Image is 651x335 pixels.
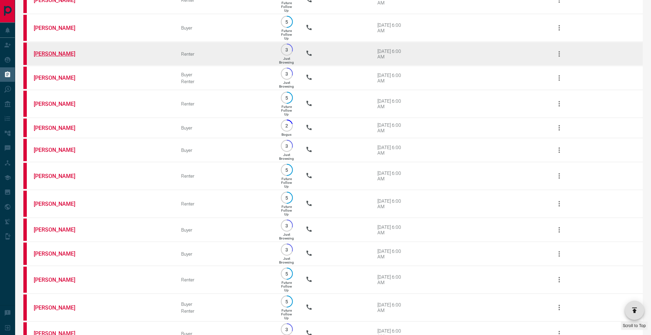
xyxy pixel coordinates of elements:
div: Renter [181,51,268,57]
div: Buyer [181,147,268,153]
div: Buyer [181,72,268,77]
div: property.ca [23,139,27,161]
p: 5 [284,19,289,24]
p: Future Follow Up [281,281,292,292]
p: 5 [284,195,289,200]
div: [DATE] 6:00 AM [377,198,407,209]
div: property.ca [23,91,27,117]
div: Renter [181,101,268,107]
p: Future Follow Up [281,1,292,12]
div: Renter [181,173,268,179]
div: Buyer [181,251,268,257]
p: Just Browsing [279,257,294,264]
div: property.ca [23,219,27,241]
div: Buyer [181,125,268,131]
p: 5 [284,299,289,304]
div: Buyer [181,227,268,233]
p: 5 [284,271,289,276]
div: [DATE] 6:00 AM [377,145,407,156]
p: 2 [284,123,289,128]
div: property.ca [23,15,27,41]
div: property.ca [23,267,27,293]
div: property.ca [23,191,27,217]
div: [DATE] 6:00 AM [377,248,407,259]
div: Renter [181,201,268,206]
div: property.ca [23,67,27,89]
div: [DATE] 6:00 AM [377,98,407,109]
div: property.ca [23,243,27,265]
a: [PERSON_NAME] [34,277,85,283]
div: Renter [181,308,268,314]
p: 3 [284,47,289,52]
div: Renter [181,277,268,282]
div: Buyer [181,301,268,307]
p: Just Browsing [279,233,294,240]
p: Future Follow Up [281,105,292,116]
div: property.ca [23,43,27,65]
a: [PERSON_NAME] [34,173,85,179]
a: [PERSON_NAME] [34,75,85,81]
a: [PERSON_NAME] [34,101,85,107]
div: [DATE] 6:00 AM [377,48,407,59]
p: Just Browsing [279,81,294,88]
a: [PERSON_NAME] [34,304,85,311]
p: 3 [284,71,289,76]
p: Future Follow Up [281,29,292,40]
div: [DATE] 6:00 AM [377,22,407,33]
div: [DATE] 6:00 AM [377,302,407,313]
p: Future Follow Up [281,309,292,320]
p: Bogus [282,133,291,136]
p: Just Browsing [279,153,294,160]
p: 3 [284,327,289,332]
p: 5 [284,167,289,172]
div: [DATE] 6:00 AM [377,224,407,235]
a: [PERSON_NAME] [34,226,85,233]
p: 3 [284,223,289,228]
a: [PERSON_NAME] [34,250,85,257]
div: [DATE] 6:00 AM [377,274,407,285]
p: Future Follow Up [281,177,292,188]
a: [PERSON_NAME] [34,51,85,57]
div: [DATE] 6:00 AM [377,72,407,83]
p: 5 [284,95,289,100]
p: 3 [284,247,289,252]
a: [PERSON_NAME] [34,125,85,131]
div: [DATE] 6:00 AM [377,170,407,181]
p: Just Browsing [279,57,294,64]
div: property.ca [23,119,27,137]
p: Future Follow Up [281,205,292,216]
div: Buyer [181,25,268,31]
div: [DATE] 6:00 AM [377,122,407,133]
a: [PERSON_NAME] [34,147,85,153]
div: property.ca [23,294,27,321]
a: [PERSON_NAME] [34,25,85,31]
div: property.ca [23,163,27,189]
p: 3 [284,143,289,148]
span: Scroll to Top [623,323,646,328]
div: Renter [181,79,268,84]
a: [PERSON_NAME] [34,201,85,207]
